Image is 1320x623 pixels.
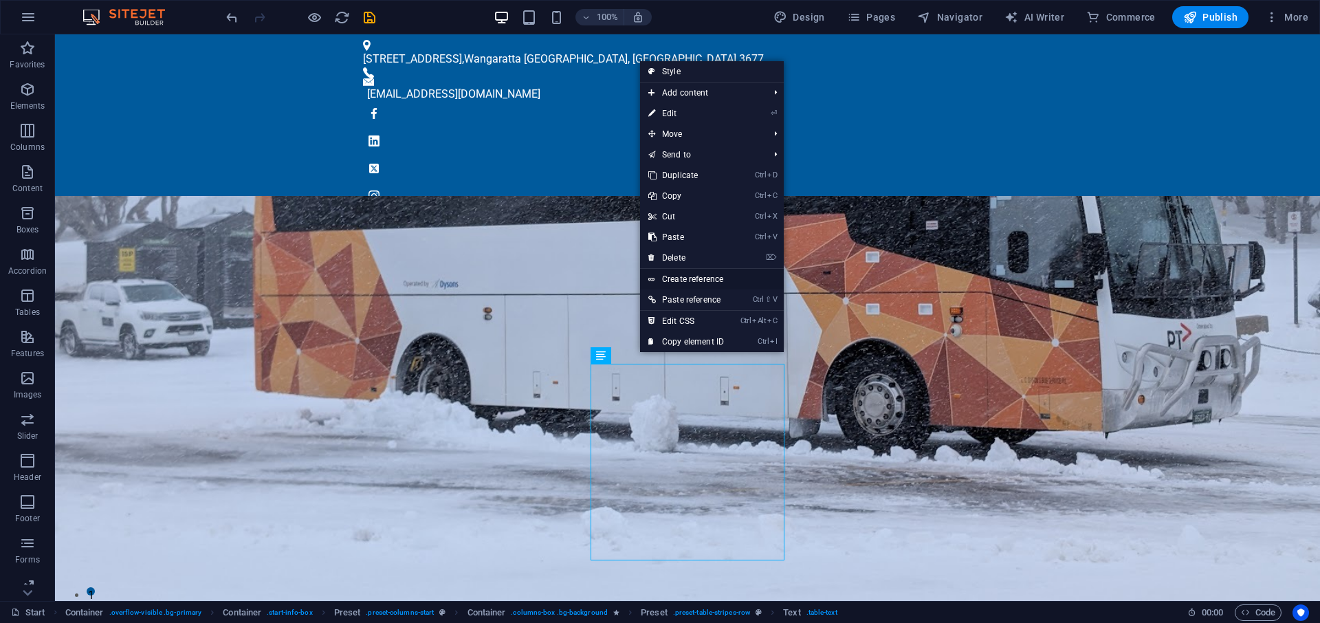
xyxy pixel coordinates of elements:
[766,253,777,262] i: ⌦
[1187,604,1224,621] h6: Session time
[65,604,104,621] span: Click to select. Double-click to edit
[767,171,777,179] i: D
[10,100,45,111] p: Elements
[768,6,830,28] div: Design (Ctrl+Alt+Y)
[366,604,434,621] span: . preset-columns-start
[267,604,312,621] span: . start-info-box
[755,212,766,221] i: Ctrl
[511,604,608,621] span: . columns-box .bg-background
[640,124,763,144] span: Move
[15,307,40,318] p: Tables
[1259,6,1314,28] button: More
[15,513,40,524] p: Footer
[334,10,350,25] i: Reload page
[17,430,38,441] p: Slider
[1202,604,1223,621] span: 00 00
[1211,607,1213,617] span: :
[773,10,825,24] span: Design
[773,295,777,304] i: V
[1235,604,1281,621] button: Code
[1183,10,1237,24] span: Publish
[767,212,777,221] i: X
[362,10,377,25] i: Save (Ctrl+S)
[755,191,766,200] i: Ctrl
[758,337,769,346] i: Ctrl
[765,295,771,304] i: ⇧
[755,232,766,241] i: Ctrl
[361,9,377,25] button: save
[752,316,766,325] i: Alt
[640,144,763,165] a: Send to
[640,83,763,103] span: Add content
[32,553,40,561] button: 1
[917,10,982,24] span: Navigator
[467,604,506,621] span: Click to select. Double-click to edit
[224,10,240,25] i: Undo: Duplicate elements (Ctrl+Z)
[8,265,47,276] p: Accordion
[16,224,39,235] p: Boxes
[740,316,751,325] i: Ctrl
[10,142,45,153] p: Columns
[640,61,784,82] a: Style
[632,11,644,23] i: On resize automatically adjust zoom level to fit chosen device.
[640,103,732,124] a: ⏎Edit
[640,331,732,352] a: CtrlICopy element ID
[1292,604,1309,621] button: Usercentrics
[641,604,668,621] span: Click to select. Double-click to edit
[640,289,732,310] a: Ctrl⇧VPaste reference
[673,604,750,621] span: . preset-table-stripes-row
[12,183,43,194] p: Content
[806,604,837,621] span: . table-text
[640,248,732,268] a: ⌦Delete
[575,9,624,25] button: 100%
[753,295,764,304] i: Ctrl
[768,6,830,28] button: Design
[847,10,895,24] span: Pages
[770,337,777,346] i: I
[640,206,732,227] a: CtrlXCut
[756,609,762,616] i: This element is a customizable preset
[767,316,777,325] i: C
[640,311,732,331] a: CtrlAltCEdit CSS
[1086,10,1156,24] span: Commerce
[14,472,41,483] p: Header
[109,604,202,621] span: . overflow-visible .bg-primary
[65,604,837,621] nav: breadcrumb
[912,6,988,28] button: Navigator
[15,554,40,565] p: Forms
[1241,604,1275,621] span: Code
[79,9,182,25] img: Editor Logo
[11,348,44,359] p: Features
[783,604,800,621] span: Click to select. Double-click to edit
[14,389,42,400] p: Images
[1004,10,1064,24] span: AI Writer
[333,9,350,25] button: reload
[841,6,901,28] button: Pages
[640,227,732,248] a: CtrlVPaste
[223,604,261,621] span: Click to select. Double-click to edit
[755,171,766,179] i: Ctrl
[999,6,1070,28] button: AI Writer
[640,165,732,186] a: CtrlDDuplicate
[640,186,732,206] a: CtrlCCopy
[1172,6,1248,28] button: Publish
[11,604,45,621] a: Click to cancel selection. Double-click to open Pages
[767,191,777,200] i: C
[771,109,777,118] i: ⏎
[767,232,777,241] i: V
[1081,6,1161,28] button: Commerce
[1265,10,1308,24] span: More
[223,9,240,25] button: undo
[640,269,784,289] a: Create reference
[10,59,45,70] p: Favorites
[613,609,619,616] i: Element contains an animation
[439,609,445,616] i: This element is a customizable preset
[334,604,361,621] span: Click to select. Double-click to edit
[596,9,618,25] h6: 100%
